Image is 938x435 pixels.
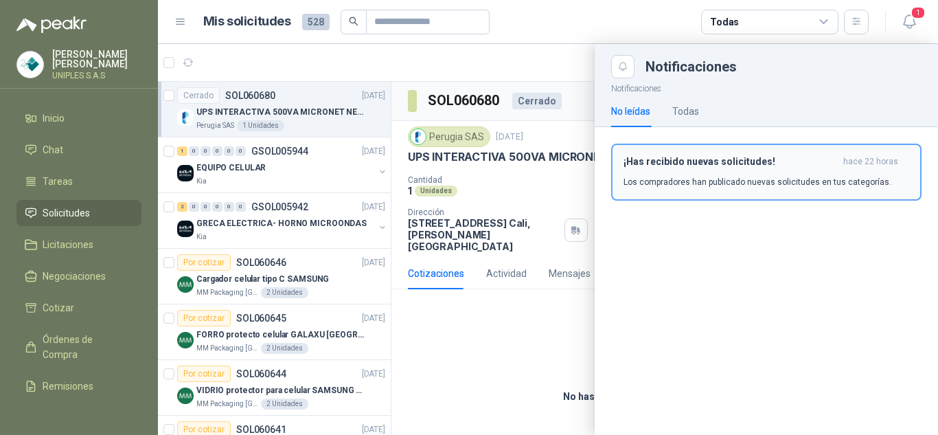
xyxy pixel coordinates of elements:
span: Chat [43,142,63,157]
span: Tareas [43,174,73,189]
a: Tareas [16,168,141,194]
a: Órdenes de Compra [16,326,141,368]
a: Solicitudes [16,200,141,226]
img: Company Logo [17,52,43,78]
span: Remisiones [43,379,93,394]
p: [PERSON_NAME] [PERSON_NAME] [52,49,141,69]
a: Chat [16,137,141,163]
span: Cotizar [43,300,74,315]
button: ¡Has recibido nuevas solicitudes!hace 22 horas Los compradores han publicado nuevas solicitudes e... [611,144,922,201]
div: Todas [672,104,699,119]
p: Notificaciones [595,78,938,96]
span: hace 22 horas [843,156,898,168]
span: 528 [302,14,330,30]
span: Licitaciones [43,237,93,252]
span: Inicio [43,111,65,126]
div: No leídas [611,104,650,119]
a: Cotizar [16,295,141,321]
p: Los compradores han publicado nuevas solicitudes en tus categorías. [624,176,891,188]
div: Notificaciones [645,60,922,74]
a: Negociaciones [16,263,141,289]
a: Inicio [16,105,141,131]
a: Licitaciones [16,232,141,258]
a: Remisiones [16,373,141,399]
img: Logo peakr [16,16,87,33]
span: Negociaciones [43,269,106,284]
span: Solicitudes [43,205,90,221]
p: UNIPLES S.A.S [52,71,141,80]
span: search [349,16,358,26]
div: Todas [710,14,739,30]
h3: ¡Has recibido nuevas solicitudes! [624,156,838,168]
span: 1 [911,6,926,19]
button: 1 [897,10,922,34]
button: Close [611,55,634,78]
span: Órdenes de Compra [43,332,128,362]
h1: Mis solicitudes [203,12,291,32]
